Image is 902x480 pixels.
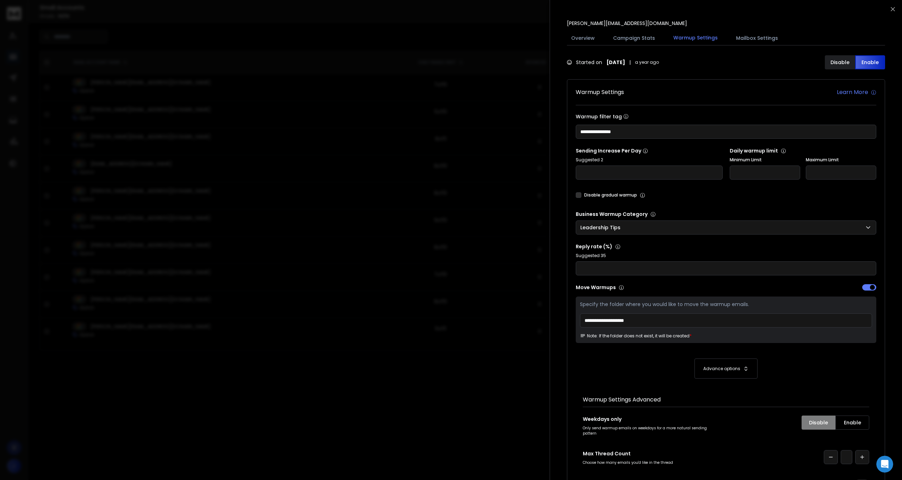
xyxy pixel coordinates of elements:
[583,425,719,436] p: Only send warmup emails on weekdays for a more natural sending pattern
[576,147,723,154] p: Sending Increase Per Day
[567,20,687,27] p: [PERSON_NAME][EMAIL_ADDRESS][DOMAIN_NAME]
[20,4,31,15] img: Profile image for Box
[11,29,110,77] div: I understand how this can be a little confusing. I’m happy to talk you through it in more detail,...
[121,228,132,239] button: Send a message…
[732,30,782,46] button: Mailbox Settings
[576,284,724,291] p: Move Warmups
[837,88,876,96] a: Learn More
[583,359,869,379] button: Advance options
[802,416,835,430] button: Disable
[576,157,723,163] p: Suggested 2
[11,91,110,132] div: I really appreciate your understanding, and I assure you, your feedback is important to us. We're...
[730,147,877,154] p: Daily warmup limit
[6,216,135,228] textarea: Message…
[124,3,136,15] div: Close
[730,157,800,163] label: Minimum Limit
[855,55,885,69] button: Enable
[825,55,855,69] button: Disable
[33,231,39,236] button: Upload attachment
[606,59,625,66] strong: [DATE]
[576,253,876,258] p: Suggested 35
[22,231,28,236] button: Gif picker
[11,231,17,236] button: Emoji picker
[580,333,598,339] span: Note:
[580,301,872,308] p: Specify the folder where you would like to move the warmup emails.
[567,59,659,66] div: Started on
[576,211,876,218] p: Business Warmup Category
[567,30,599,46] button: Overview
[583,416,719,423] p: Weekdays only
[31,167,130,195] div: First, it took from [DATE] when I started this chat until this morning, [DATE] (7 days) and multi...
[31,157,130,164] div: Thank you for the reply.
[806,157,876,163] label: Maximum Limit
[576,114,876,119] label: Warmup filter tag
[609,30,659,46] button: Campaign Stats
[583,395,869,404] h1: Warmup Settings Advanced
[34,7,44,12] h1: Box
[580,224,623,231] p: Leadership Tips
[25,142,135,434] div: Hi [PERSON_NAME].Thank you for the reply.First, it took from [DATE] when I started this chat unti...
[583,450,719,457] p: Max Thread Count
[110,3,124,16] button: Home
[669,30,722,46] button: Warmup Settings
[31,147,130,154] div: Hi [PERSON_NAME].
[629,59,631,66] span: |
[876,456,893,473] iframe: Intercom live chat
[835,416,869,430] button: Enable
[31,198,130,240] div: The simplicity of the answer would lend me to believe that even the first person I chatted with s...
[635,60,659,65] span: a year ago
[576,88,624,96] h1: Warmup Settings
[583,460,719,465] p: Choose how many emails you'd like in the thread
[11,81,51,87] a: Book a call here
[703,366,740,372] p: Advance options
[6,142,135,440] div: Joseph says…
[584,192,637,198] label: Disable gradual warmup
[5,3,18,16] button: go back
[825,55,885,69] button: DisableEnable
[599,333,690,339] p: If the folder does not exist, it will be created
[576,243,876,250] p: Reply rate (%)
